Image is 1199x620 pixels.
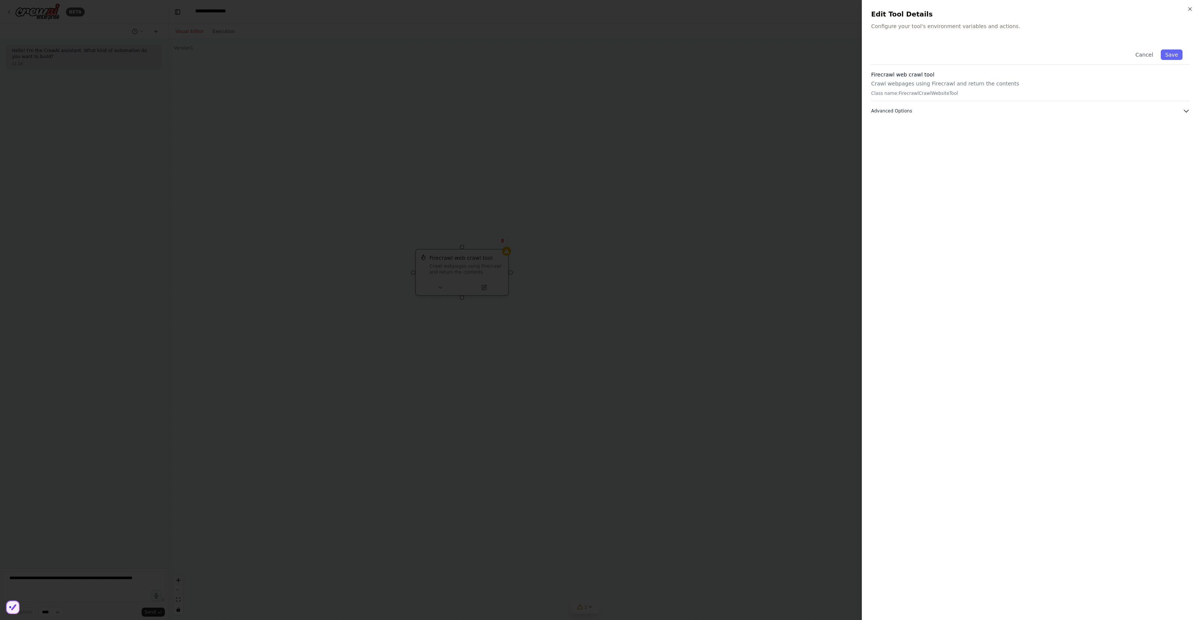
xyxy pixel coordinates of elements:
button: Save [1161,49,1183,60]
h2: Edit Tool Details [871,9,1190,19]
p: Configure your tool's environment variables and actions. [871,22,1190,30]
button: Advanced Options [871,107,1190,115]
p: Crawl webpages using Firecrawl and return the contents [871,80,1190,87]
p: Class name: FirecrawlCrawlWebsiteTool [871,90,1190,96]
span: Advanced Options [871,108,912,114]
h3: Firecrawl web crawl tool [871,71,1190,78]
button: Cancel [1131,49,1157,60]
